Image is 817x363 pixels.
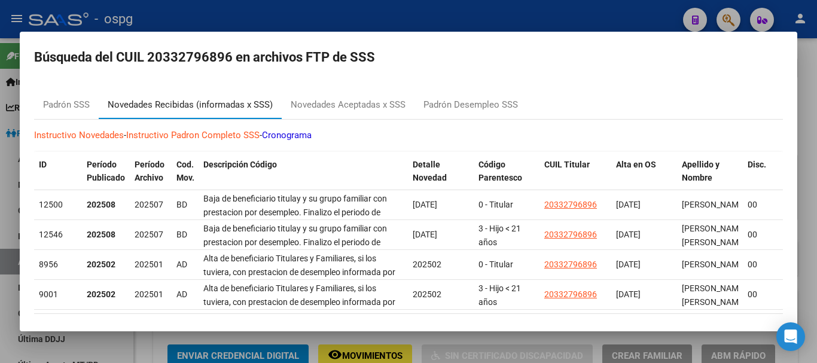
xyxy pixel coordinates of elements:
a: Cronograma [262,130,312,141]
div: Novedades Recibidas (informadas x SSS) [108,98,273,112]
span: Cod. Mov. [176,160,194,183]
a: Instructivo Novedades [34,130,124,141]
div: Padrón SSS [43,98,90,112]
span: 12546 [39,230,63,239]
datatable-header-cell: Período Publicado [82,152,130,205]
strong: 202508 [87,200,115,209]
span: [PERSON_NAME] [PERSON_NAME] [682,283,746,307]
span: Alta de beneficiario Titulares y Familiares, si los tuviera, con prestacion de desempleo informad... [203,283,395,347]
span: [DATE] [413,230,437,239]
span: Disc. [748,160,766,169]
span: Baja de beneficiario titulay y su grupo familiar con prestacion por desempleo. Finalizo el period... [203,224,399,288]
datatable-header-cell: Disc. [743,152,779,205]
datatable-header-cell: Cod. Mov. [172,152,199,205]
div: 00 [748,228,774,242]
span: BD [176,200,187,209]
span: [DATE] [616,260,641,269]
span: 0 - Titular [478,200,513,209]
span: 20332796896 [544,200,597,209]
span: 20332796896 [544,289,597,299]
datatable-header-cell: Descripción Código [199,152,408,205]
span: 202501 [135,260,163,269]
span: Alta en OS [616,160,656,169]
span: 12500 [39,200,63,209]
p: - - [34,129,783,142]
span: 8956 [39,260,58,269]
span: [DATE] [616,289,641,299]
span: 3 - Hijo < 21 años [478,224,521,247]
span: Período Publicado [87,160,125,183]
span: [PERSON_NAME] [682,200,746,209]
span: 202502 [413,289,441,299]
span: [DATE] [616,230,641,239]
datatable-header-cell: Detalle Novedad [408,152,474,205]
a: Instructivo Padron Completo SSS [126,130,260,141]
datatable-header-cell: Alta en OS [611,152,677,205]
span: Alta de beneficiario Titulares y Familiares, si los tuviera, con prestacion de desempleo informad... [203,254,395,318]
span: [DATE] [413,200,437,209]
span: 9001 [39,289,58,299]
span: Descripción Código [203,160,277,169]
span: 3 - Hijo < 21 años [478,283,521,307]
datatable-header-cell: Apellido y Nombre [677,152,743,205]
span: 0 - Titular [478,260,513,269]
span: Baja de beneficiario titulay y su grupo familiar con prestacion por desempleo. Finalizo el period... [203,194,399,258]
strong: 202502 [87,289,115,299]
span: CUIL Titular [544,160,590,169]
div: Open Intercom Messenger [776,322,805,351]
span: Apellido y Nombre [682,160,720,183]
datatable-header-cell: Código Parentesco [474,152,539,205]
span: BD [176,230,187,239]
div: 00 [748,258,774,272]
span: [DATE] [616,200,641,209]
span: Detalle Novedad [413,160,447,183]
span: [PERSON_NAME] [682,260,746,269]
datatable-header-cell: Período Archivo [130,152,172,205]
span: 20332796896 [544,230,597,239]
h2: Búsqueda del CUIL 20332796896 en archivos FTP de SSS [34,46,783,69]
div: 4 total [34,314,783,344]
datatable-header-cell: ID [34,152,82,205]
span: AD [176,260,187,269]
div: 00 [748,288,774,301]
span: Código Parentesco [478,160,522,183]
span: 202507 [135,200,163,209]
div: Novedades Aceptadas x SSS [291,98,406,112]
span: 202501 [135,289,163,299]
span: 202502 [413,260,441,269]
span: AD [176,289,187,299]
span: 202507 [135,230,163,239]
span: ID [39,160,47,169]
span: Período Archivo [135,160,164,183]
div: Padrón Desempleo SSS [423,98,518,112]
strong: 202502 [87,260,115,269]
span: 20332796896 [544,260,597,269]
span: [PERSON_NAME] [PERSON_NAME] [682,224,746,247]
div: 00 [748,198,774,212]
datatable-header-cell: CUIL Titular [539,152,611,205]
strong: 202508 [87,230,115,239]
